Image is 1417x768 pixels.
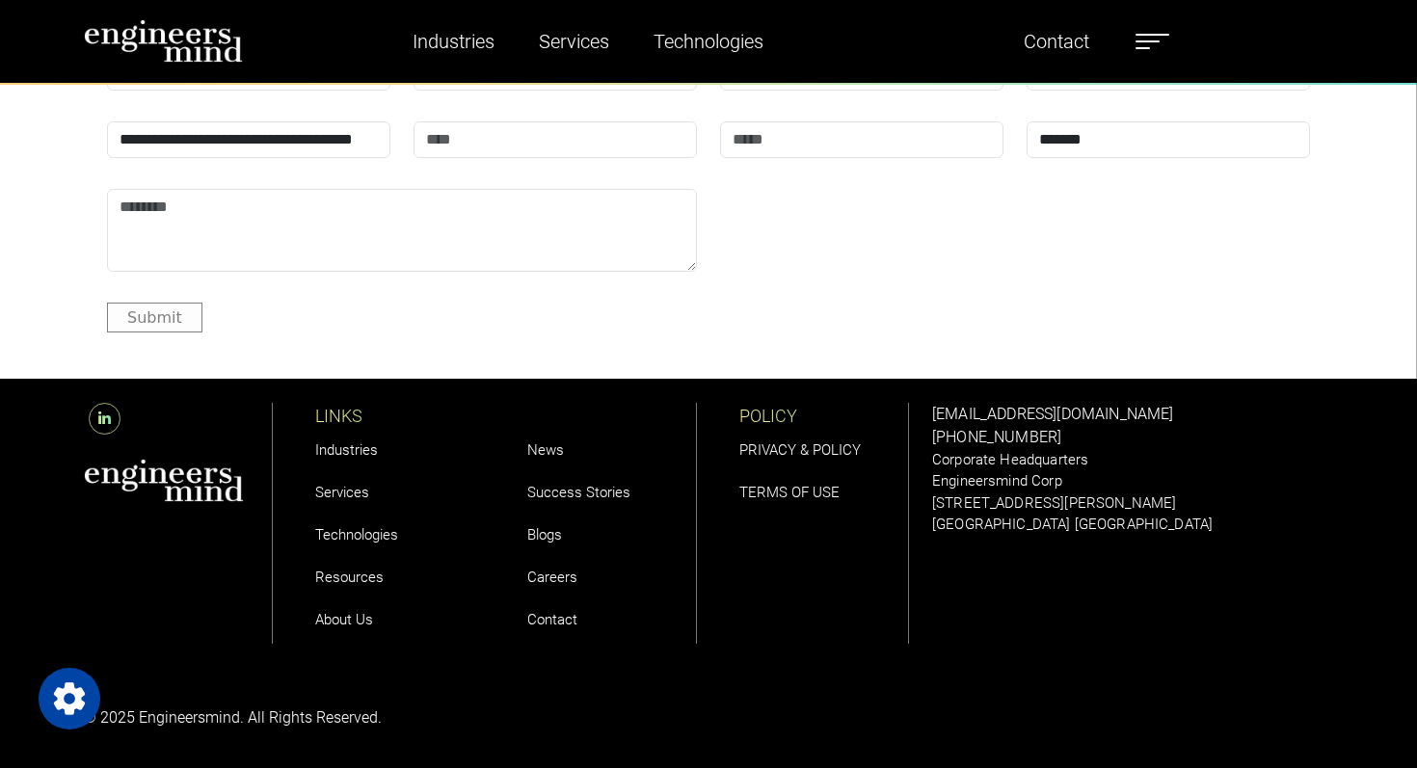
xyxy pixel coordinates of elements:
a: Careers [527,569,577,586]
a: [PHONE_NUMBER] [932,428,1061,446]
img: aws [84,459,244,502]
a: PRIVACY & POLICY [739,441,861,459]
img: logo [84,19,243,63]
a: Services [315,484,369,501]
a: LinkedIn [84,410,125,428]
p: Engineersmind Corp [932,470,1333,492]
p: © 2025 Engineersmind. All Rights Reserved. [84,706,697,729]
a: Contact [527,611,577,628]
a: News [527,441,564,459]
a: Industries [315,441,378,459]
button: Submit [107,303,202,332]
a: Success Stories [527,484,630,501]
a: Blogs [527,526,562,543]
p: LINKS [315,403,485,429]
a: About Us [315,611,373,628]
p: POLICY [739,403,908,429]
p: [GEOGRAPHIC_DATA] [GEOGRAPHIC_DATA] [932,514,1333,536]
p: Corporate Headquarters [932,449,1333,471]
a: Services [531,19,617,64]
a: Contact [1016,19,1097,64]
a: [EMAIL_ADDRESS][DOMAIN_NAME] [932,405,1173,423]
a: TERMS OF USE [739,484,840,501]
a: Technologies [646,19,771,64]
iframe: reCAPTCHA [720,189,1013,264]
a: Resources [315,569,384,586]
a: Technologies [315,526,398,543]
p: [STREET_ADDRESS][PERSON_NAME] [932,492,1333,515]
a: Industries [405,19,502,64]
